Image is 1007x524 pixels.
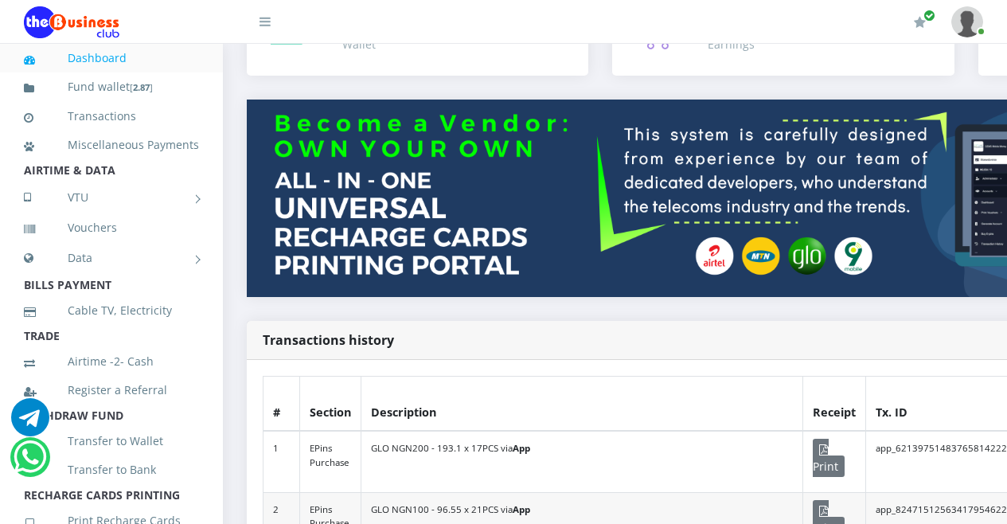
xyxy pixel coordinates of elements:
[24,423,199,459] a: Transfer to Wallet
[24,343,199,380] a: Airtime -2- Cash
[133,81,150,93] b: 2.87
[11,410,49,436] a: Chat for support
[361,431,803,492] td: GLO NGN200 - 193.1 x 17PCS via
[803,377,866,432] th: Receipt
[300,431,361,492] td: EPins Purchase
[24,127,199,163] a: Miscellaneous Payments
[361,377,803,432] th: Description
[513,503,530,515] b: App
[24,68,199,106] a: Fund wallet[2.87]
[24,40,199,76] a: Dashboard
[951,6,983,37] img: User
[813,439,845,477] span: Print
[24,452,199,488] a: Transfer to Bank
[923,10,935,22] span: Renew/Upgrade Subscription
[14,450,46,476] a: Chat for support
[513,442,530,454] b: App
[914,16,926,29] i: Renew/Upgrade Subscription
[300,377,361,432] th: Section
[24,6,119,38] img: Logo
[263,331,394,349] strong: Transactions history
[24,238,199,278] a: Data
[263,431,300,492] td: 1
[130,81,153,93] small: [ ]
[24,209,199,246] a: Vouchers
[263,377,300,432] th: #
[24,98,199,135] a: Transactions
[24,372,199,409] a: Register a Referral
[24,292,199,329] a: Cable TV, Electricity
[24,178,199,217] a: VTU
